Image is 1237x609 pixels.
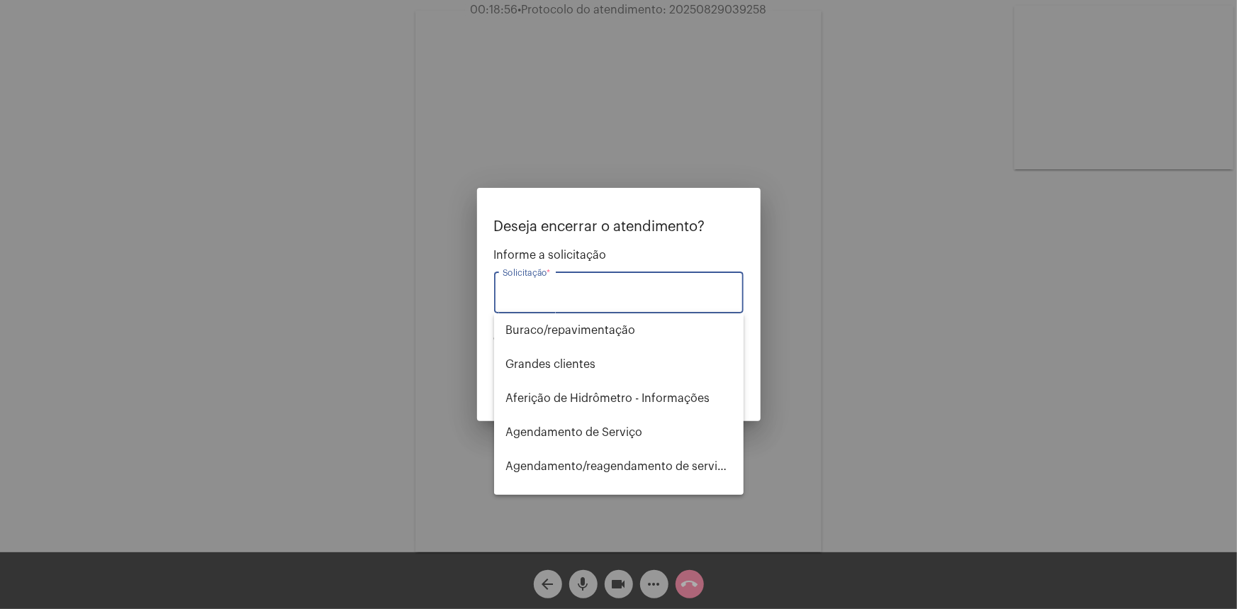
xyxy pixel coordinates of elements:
span: Alterar nome do usuário na fatura [505,484,732,518]
p: Deseja encerrar o atendimento? [494,219,744,235]
span: ⁠Grandes clientes [505,347,732,381]
span: Agendamento de Serviço [505,415,732,449]
input: Buscar solicitação [503,289,735,302]
span: ⁠Buraco/repavimentação [505,313,732,347]
span: Agendamento/reagendamento de serviços - informações [505,449,732,484]
span: Informe a solicitação [494,249,744,262]
span: Aferição de Hidrômetro - Informações [505,381,732,415]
